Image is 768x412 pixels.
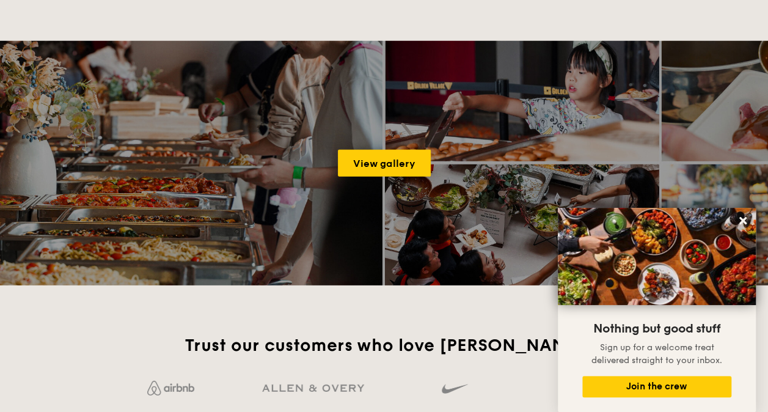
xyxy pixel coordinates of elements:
button: Join the crew [582,376,731,397]
h2: Trust our customers who love [PERSON_NAME] [105,334,663,356]
a: View gallery [338,150,431,177]
img: Jf4Dw0UUCKFd4aYAAAAASUVORK5CYII= [147,381,194,395]
img: GRg3jHAAAAABJRU5ErkJggg== [262,384,364,392]
img: gdlseuq06himwAAAABJRU5ErkJggg== [442,378,467,399]
span: Nothing but good stuff [593,322,720,336]
span: Sign up for a welcome treat delivered straight to your inbox. [591,342,722,366]
img: DSC07876-Edit02-Large.jpeg [558,208,756,305]
button: Close [733,211,753,230]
